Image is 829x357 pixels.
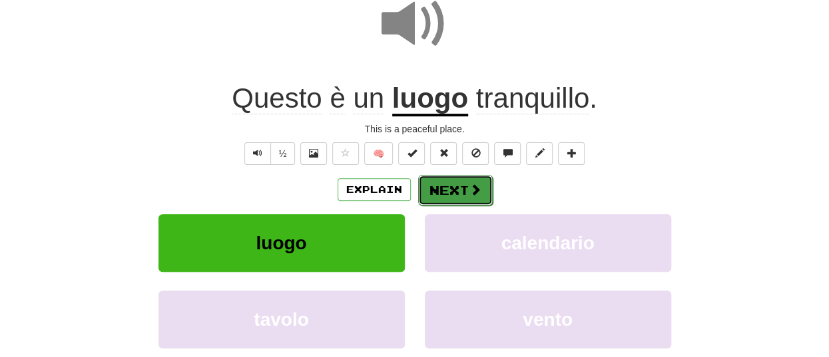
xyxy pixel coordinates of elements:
[430,142,457,165] button: Reset to 0% Mastered (alt+r)
[526,142,553,165] button: Edit sentence (alt+d)
[425,214,671,272] button: calendario
[558,142,585,165] button: Add to collection (alt+a)
[256,233,306,253] span: luogo
[494,142,521,165] button: Discuss sentence (alt+u)
[392,82,468,116] u: luogo
[158,214,405,272] button: luogo
[254,309,308,330] span: tavolo
[232,82,322,114] span: Questo
[330,82,345,114] span: è
[270,142,296,165] button: ½
[158,291,405,348] button: tavolo
[476,82,589,114] span: tranquillo
[35,122,794,136] div: This is a peaceful place.
[244,142,271,165] button: Play sentence audio (ctl+space)
[353,82,384,114] span: un
[425,291,671,348] button: vento
[418,175,493,205] button: Next
[501,233,594,253] span: calendario
[468,82,597,114] span: .
[300,142,327,165] button: Show image (alt+x)
[364,142,393,165] button: 🧠
[332,142,359,165] button: Favorite sentence (alt+f)
[398,142,425,165] button: Set this sentence to 100% Mastered (alt+m)
[338,178,411,201] button: Explain
[523,309,573,330] span: vento
[462,142,489,165] button: Ignore sentence (alt+i)
[242,142,296,165] div: Text-to-speech controls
